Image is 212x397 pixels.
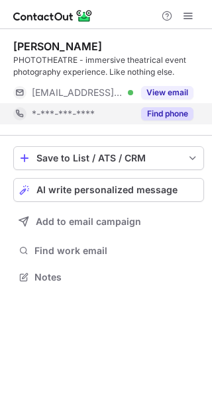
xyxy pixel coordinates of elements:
[13,210,204,234] button: Add to email campaign
[13,242,204,260] button: Find work email
[13,146,204,170] button: save-profile-one-click
[141,86,193,99] button: Reveal Button
[34,271,199,283] span: Notes
[36,153,181,163] div: Save to List / ATS / CRM
[13,268,204,287] button: Notes
[34,245,199,257] span: Find work email
[13,54,204,78] div: PHOTOTHEATRE - immersive theatrical event photography experience. Like nothing else.
[36,216,141,227] span: Add to email campaign
[141,107,193,120] button: Reveal Button
[13,40,102,53] div: [PERSON_NAME]
[36,185,178,195] span: AI write personalized message
[32,87,123,99] span: [EMAIL_ADDRESS][DOMAIN_NAME]
[13,178,204,202] button: AI write personalized message
[13,8,93,24] img: ContactOut v5.3.10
